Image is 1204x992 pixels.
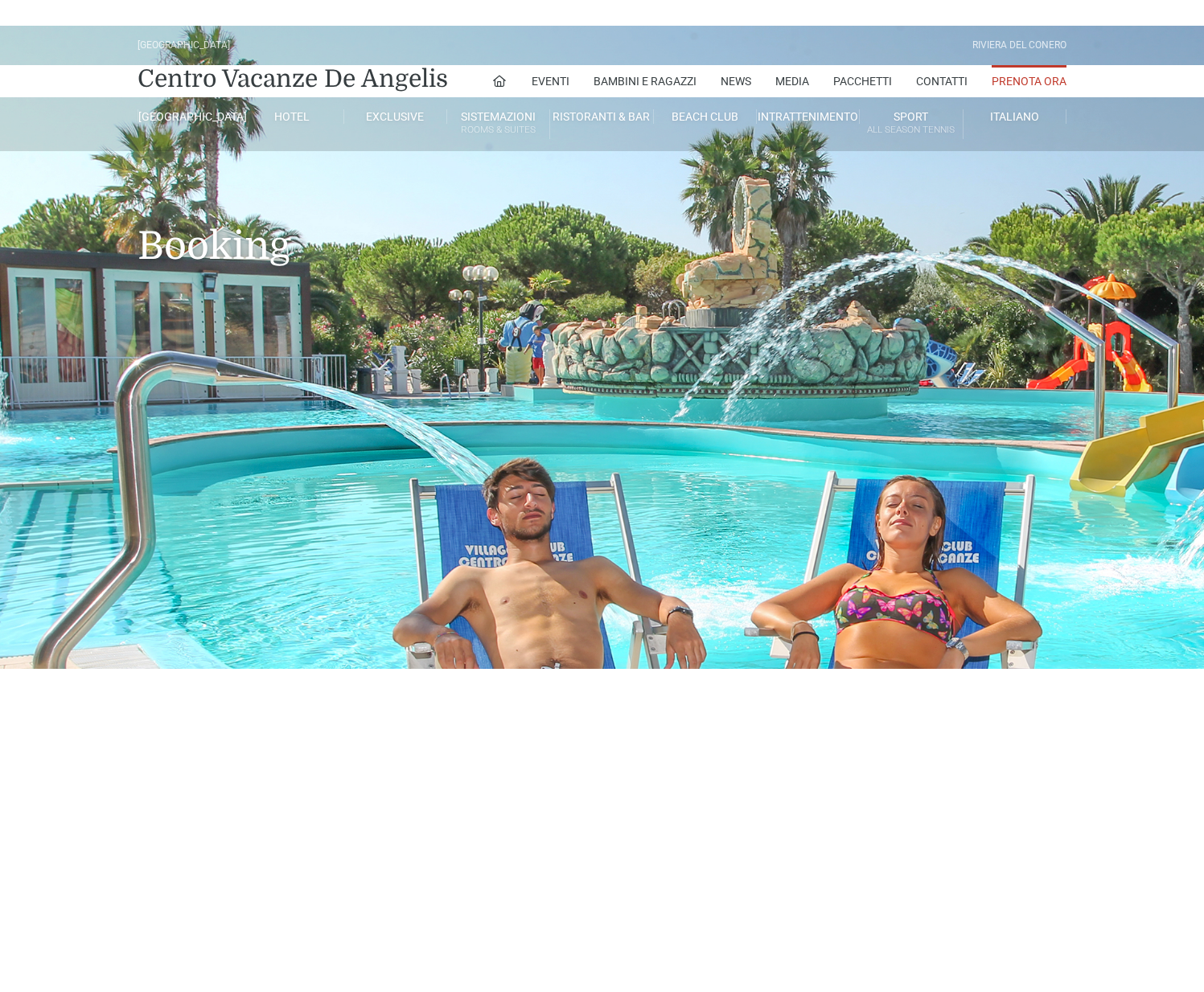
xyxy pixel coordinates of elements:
[990,110,1039,123] span: Italiano
[992,65,1066,97] a: Prenota Ora
[775,65,809,97] a: Media
[916,65,968,97] a: Contatti
[240,109,343,124] a: Hotel
[138,109,240,124] a: [GEOGRAPHIC_DATA]
[550,109,653,124] a: Ristoranti & Bar
[654,109,757,124] a: Beach Club
[964,109,1066,124] a: Italiano
[344,109,447,124] a: Exclusive
[972,38,1066,53] div: Riviera Del Conero
[447,122,549,137] small: Rooms & Suites
[721,65,751,97] a: News
[860,109,963,139] a: SportAll Season Tennis
[138,63,448,95] a: Centro Vacanze De Angelis
[138,38,230,53] div: [GEOGRAPHIC_DATA]
[532,65,569,97] a: Eventi
[138,151,1066,293] h1: Booking
[833,65,892,97] a: Pacchetti
[860,122,962,137] small: All Season Tennis
[447,109,550,139] a: SistemazioniRooms & Suites
[594,65,697,97] a: Bambini e Ragazzi
[757,109,860,124] a: Intrattenimento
